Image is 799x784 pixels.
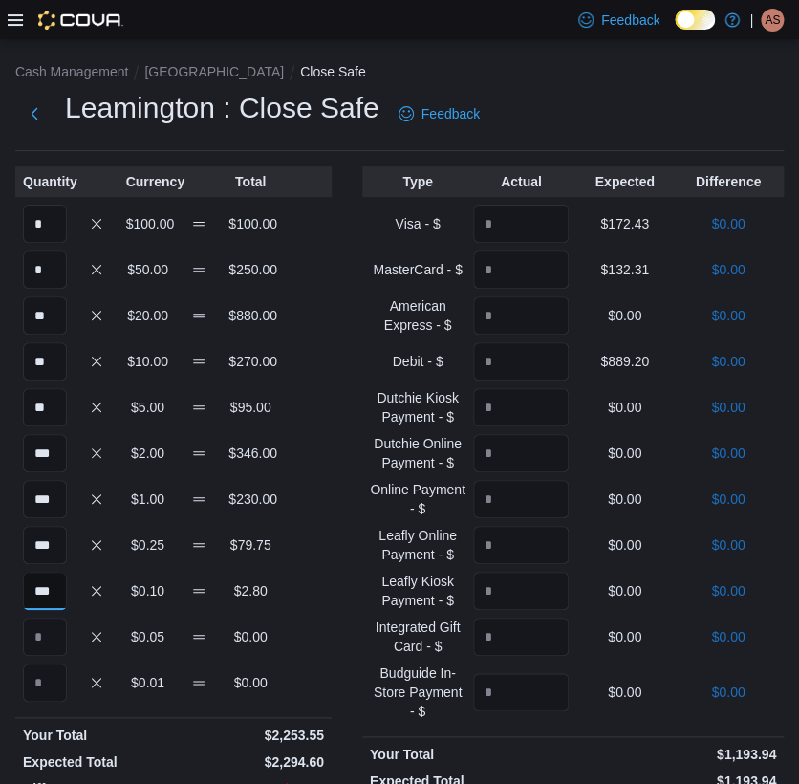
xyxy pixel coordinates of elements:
[576,683,672,702] p: $0.00
[576,490,672,509] p: $0.00
[571,1,667,39] a: Feedback
[370,572,465,610] p: Leafly Kiosk Payment - $
[228,673,272,692] p: $0.00
[228,581,272,600] p: $2.80
[680,260,776,279] p: $0.00
[65,89,379,127] h1: Leamington : Close Safe
[228,214,272,233] p: $100.00
[370,172,465,191] p: Type
[228,444,272,463] p: $346.00
[473,296,569,335] input: Quantity
[144,64,284,79] button: [GEOGRAPHIC_DATA]
[38,11,123,30] img: Cova
[680,172,776,191] p: Difference
[473,673,569,711] input: Quantity
[23,172,67,191] p: Quantity
[765,9,780,32] span: AS
[228,490,272,509] p: $230.00
[576,627,672,646] p: $0.00
[23,526,67,564] input: Quantity
[23,572,67,610] input: Quantity
[228,306,272,325] p: $880.00
[370,388,465,426] p: Dutchie Kiosk Payment - $
[473,572,569,610] input: Quantity
[473,480,569,518] input: Quantity
[576,745,776,764] p: $1,193.94
[126,673,170,692] p: $0.01
[300,64,365,79] button: Close Safe
[15,62,784,85] nav: An example of EuiBreadcrumbs
[576,214,672,233] p: $172.43
[126,444,170,463] p: $2.00
[126,306,170,325] p: $20.00
[370,526,465,564] p: Leafly Online Payment - $
[15,64,128,79] button: Cash Management
[23,618,67,656] input: Quantity
[473,342,569,381] input: Quantity
[23,296,67,335] input: Quantity
[228,352,272,371] p: $270.00
[576,398,672,417] p: $0.00
[370,618,465,656] p: Integrated Gift Card - $
[15,95,54,133] button: Next
[680,490,776,509] p: $0.00
[675,30,676,31] span: Dark Mode
[370,214,465,233] p: Visa - $
[126,490,170,509] p: $1.00
[23,342,67,381] input: Quantity
[228,398,272,417] p: $95.00
[576,581,672,600] p: $0.00
[23,664,67,702] input: Quantity
[370,480,465,518] p: Online Payment - $
[370,664,465,721] p: Budguide In-Store Payment - $
[126,352,170,371] p: $10.00
[680,581,776,600] p: $0.00
[421,104,480,123] span: Feedback
[126,398,170,417] p: $5.00
[228,260,272,279] p: $250.00
[680,535,776,555] p: $0.00
[126,535,170,555] p: $0.25
[680,306,776,325] p: $0.00
[23,205,67,243] input: Quantity
[370,260,465,279] p: MasterCard - $
[177,726,323,745] p: $2,253.55
[23,434,67,472] input: Quantity
[680,352,776,371] p: $0.00
[23,480,67,518] input: Quantity
[601,11,659,30] span: Feedback
[370,745,570,764] p: Your Total
[370,434,465,472] p: Dutchie Online Payment - $
[391,95,487,133] a: Feedback
[23,752,169,772] p: Expected Total
[680,444,776,463] p: $0.00
[228,627,272,646] p: $0.00
[370,296,465,335] p: American Express - $
[126,581,170,600] p: $0.10
[576,260,672,279] p: $132.31
[126,627,170,646] p: $0.05
[680,683,776,702] p: $0.00
[576,444,672,463] p: $0.00
[370,352,465,371] p: Debit - $
[576,352,672,371] p: $889.20
[473,526,569,564] input: Quantity
[576,535,672,555] p: $0.00
[23,726,169,745] p: Your Total
[473,388,569,426] input: Quantity
[228,535,272,555] p: $79.75
[126,260,170,279] p: $50.00
[473,250,569,289] input: Quantity
[576,306,672,325] p: $0.00
[680,398,776,417] p: $0.00
[228,172,272,191] p: Total
[177,752,323,772] p: $2,294.60
[473,172,569,191] p: Actual
[473,205,569,243] input: Quantity
[749,9,753,32] p: |
[23,388,67,426] input: Quantity
[126,172,170,191] p: Currency
[680,214,776,233] p: $0.00
[126,214,170,233] p: $100.00
[675,10,715,30] input: Dark Mode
